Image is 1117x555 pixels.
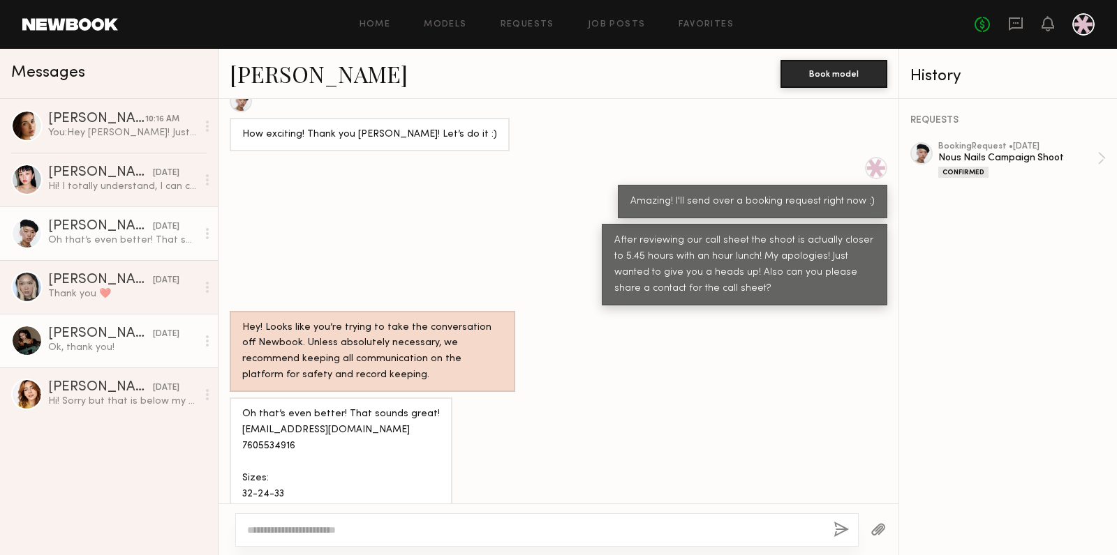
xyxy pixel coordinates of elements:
[48,180,197,193] div: Hi! I totally understand, I can cover my flight for this project if you’re still open to having me !
[938,167,989,178] div: Confirmed
[501,20,554,29] a: Requests
[679,20,734,29] a: Favorites
[938,142,1106,178] a: bookingRequest •[DATE]Nous Nails Campaign ShootConfirmed
[153,220,179,234] div: [DATE]
[153,381,179,395] div: [DATE]
[48,112,145,126] div: [PERSON_NAME]
[424,20,466,29] a: Models
[938,142,1097,151] div: booking Request • [DATE]
[48,273,153,287] div: [PERSON_NAME]
[588,20,646,29] a: Job Posts
[781,60,887,88] button: Book model
[938,151,1097,165] div: Nous Nails Campaign Shoot
[910,116,1106,126] div: REQUESTS
[48,220,153,234] div: [PERSON_NAME]
[230,59,408,89] a: [PERSON_NAME]
[48,287,197,301] div: Thank you ❤️
[11,65,85,81] span: Messages
[360,20,391,29] a: Home
[48,126,197,139] div: You: Hey [PERSON_NAME]! Just wanted to check in with full transparency, we did speak with [PERSON...
[614,233,875,297] div: After reviewing our call sheet the shoot is actually closer to 5.45 hours with an hour lunch! My ...
[630,194,875,210] div: Amazing! I'll send over a booking request right now :)
[910,68,1106,84] div: History
[781,67,887,79] a: Book model
[242,320,503,384] div: Hey! Looks like you’re trying to take the conversation off Newbook. Unless absolutely necessary, ...
[153,274,179,287] div: [DATE]
[48,381,153,395] div: [PERSON_NAME]
[153,167,179,180] div: [DATE]
[153,328,179,341] div: [DATE]
[145,113,179,126] div: 10:16 AM
[48,234,197,247] div: Oh that’s even better! That sounds great! [EMAIL_ADDRESS][DOMAIN_NAME] 7605534916 Sizes: 32-24-33...
[48,395,197,408] div: Hi! Sorry but that is below my rate.
[48,341,197,354] div: Ok, thank you!
[48,327,153,341] div: [PERSON_NAME]
[48,166,153,180] div: [PERSON_NAME]
[242,127,497,143] div: How exciting! Thank you [PERSON_NAME]! Let’s do it :)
